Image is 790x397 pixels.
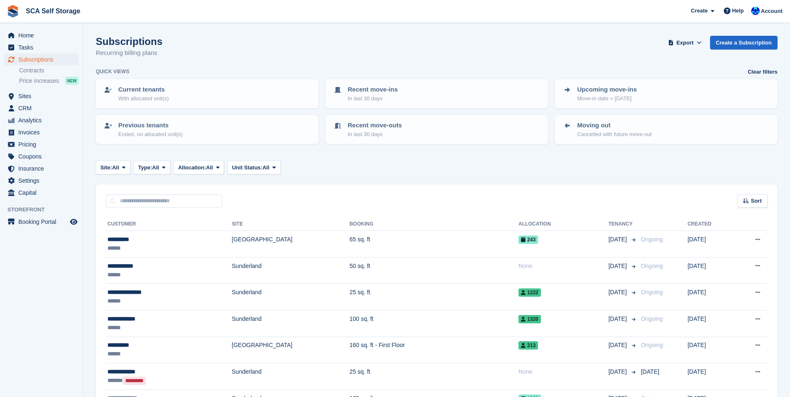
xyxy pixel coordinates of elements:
[676,39,693,47] span: Export
[608,235,628,244] span: [DATE]
[232,164,262,172] span: Unit Status:
[18,54,68,65] span: Subscriptions
[174,161,224,174] button: Allocation: All
[18,30,68,41] span: Home
[4,114,79,126] a: menu
[518,367,608,376] div: None
[691,7,708,15] span: Create
[4,175,79,186] a: menu
[4,187,79,198] a: menu
[732,7,744,15] span: Help
[232,218,350,231] th: Site
[4,102,79,114] a: menu
[556,80,777,107] a: Upcoming move-ins Move-in date > [DATE]
[641,236,663,243] span: Ongoing
[4,139,79,150] a: menu
[641,342,663,348] span: Ongoing
[348,130,402,139] p: In last 30 days
[4,30,79,41] a: menu
[19,77,59,85] span: Price increases
[232,310,350,337] td: Sunderland
[22,4,84,18] a: SCA Self Storage
[348,85,398,94] p: Recent move-ins
[18,114,68,126] span: Analytics
[152,164,159,172] span: All
[349,257,518,284] td: 50 sq. ft
[7,5,19,17] img: stora-icon-8386f47178a22dfd0bd8f6a31ec36ba5ce8667c1dd55bd0f319d3a0aa187defe.svg
[232,284,350,310] td: Sunderland
[518,288,541,297] span: 1222
[19,67,79,74] a: Contracts
[688,310,734,337] td: [DATE]
[4,216,79,228] a: menu
[18,187,68,198] span: Capital
[518,315,541,323] span: 1320
[641,368,659,375] span: [DATE]
[178,164,206,172] span: Allocation:
[18,151,68,162] span: Coupons
[577,85,637,94] p: Upcoming move-ins
[349,231,518,258] td: 65 sq. ft
[608,341,628,350] span: [DATE]
[608,288,628,297] span: [DATE]
[18,90,68,102] span: Sites
[349,363,518,390] td: 25 sq. ft
[18,163,68,174] span: Insurance
[4,54,79,65] a: menu
[118,130,183,139] p: Ended, no allocated unit(s)
[518,236,538,244] span: 243
[688,363,734,390] td: [DATE]
[641,315,663,322] span: Ongoing
[19,76,79,85] a: Price increases NEW
[206,164,213,172] span: All
[349,337,518,363] td: 160 sq. ft - First Floor
[262,164,269,172] span: All
[641,289,663,295] span: Ongoing
[97,116,318,143] a: Previous tenants Ended, no allocated unit(s)
[518,218,608,231] th: Allocation
[349,310,518,337] td: 100 sq. ft
[608,315,628,323] span: [DATE]
[232,363,350,390] td: Sunderland
[118,94,169,103] p: With allocated unit(s)
[4,127,79,138] a: menu
[518,341,538,350] span: 213
[688,231,734,258] td: [DATE]
[118,121,183,130] p: Previous tenants
[7,206,83,214] span: Storefront
[326,116,547,143] a: Recent move-outs In last 30 days
[608,367,628,376] span: [DATE]
[97,80,318,107] a: Current tenants With allocated unit(s)
[761,7,783,15] span: Account
[18,175,68,186] span: Settings
[118,85,169,94] p: Current tenants
[65,77,79,85] div: NEW
[577,121,652,130] p: Moving out
[751,7,760,15] img: Kelly Neesham
[232,337,350,363] td: [GEOGRAPHIC_DATA]
[227,161,280,174] button: Unit Status: All
[348,121,402,130] p: Recent move-outs
[96,36,162,47] h1: Subscriptions
[4,42,79,53] a: menu
[349,284,518,310] td: 25 sq. ft
[106,218,232,231] th: Customer
[348,94,398,103] p: In last 30 days
[608,218,638,231] th: Tenancy
[96,68,130,75] h6: Quick views
[96,48,162,58] p: Recurring billing plans
[688,218,734,231] th: Created
[100,164,112,172] span: Site:
[134,161,170,174] button: Type: All
[577,94,637,103] p: Move-in date > [DATE]
[4,151,79,162] a: menu
[688,257,734,284] td: [DATE]
[232,231,350,258] td: [GEOGRAPHIC_DATA]
[688,337,734,363] td: [DATE]
[138,164,152,172] span: Type:
[4,163,79,174] a: menu
[748,68,778,76] a: Clear filters
[232,257,350,284] td: Sunderland
[518,262,608,270] div: None
[112,164,119,172] span: All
